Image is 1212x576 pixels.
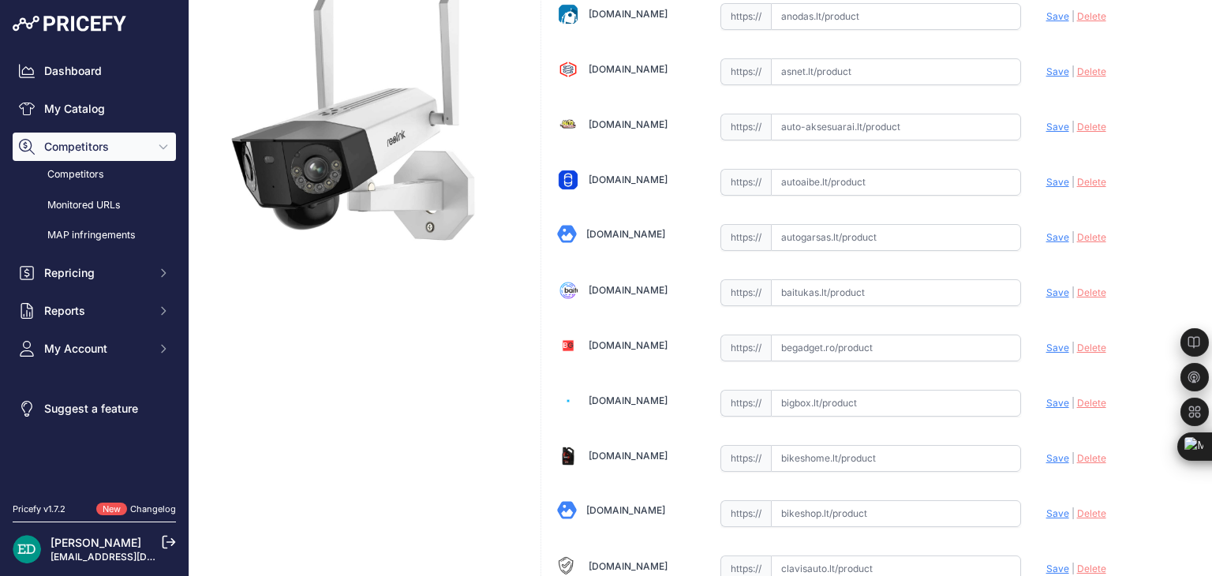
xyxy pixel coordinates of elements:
[50,551,215,563] a: [EMAIL_ADDRESS][DOMAIN_NAME]
[771,390,1021,417] input: bigbox.lt/product
[1077,176,1106,188] span: Delete
[1072,286,1075,298] span: |
[1046,286,1069,298] span: Save
[44,303,148,319] span: Reports
[589,8,668,20] a: [DOMAIN_NAME]
[720,335,771,361] span: https://
[720,3,771,30] span: https://
[720,500,771,527] span: https://
[13,16,126,32] img: Pricefy Logo
[771,445,1021,472] input: bikeshome.lt/product
[13,335,176,363] button: My Account
[1046,121,1069,133] span: Save
[1046,65,1069,77] span: Save
[13,192,176,219] a: Monitored URLs
[589,560,668,572] a: [DOMAIN_NAME]
[13,297,176,325] button: Reports
[589,174,668,185] a: [DOMAIN_NAME]
[1077,507,1106,519] span: Delete
[771,114,1021,140] input: auto-aksesuarai.lt/product
[1077,342,1106,353] span: Delete
[1072,121,1075,133] span: |
[50,536,141,549] a: [PERSON_NAME]
[586,228,665,240] a: [DOMAIN_NAME]
[771,58,1021,85] input: asnet.lt/product
[1077,286,1106,298] span: Delete
[13,57,176,484] nav: Sidebar
[130,503,176,514] a: Changelog
[44,139,148,155] span: Competitors
[1046,231,1069,243] span: Save
[771,279,1021,306] input: baitukas.lt/product
[44,265,148,281] span: Repricing
[771,3,1021,30] input: anodas.lt/product
[589,339,668,351] a: [DOMAIN_NAME]
[1072,397,1075,409] span: |
[589,63,668,75] a: [DOMAIN_NAME]
[13,259,176,287] button: Repricing
[720,390,771,417] span: https://
[1046,176,1069,188] span: Save
[1072,65,1075,77] span: |
[720,169,771,196] span: https://
[1072,452,1075,464] span: |
[1046,397,1069,409] span: Save
[1046,563,1069,574] span: Save
[1077,397,1106,409] span: Delete
[1046,342,1069,353] span: Save
[1072,10,1075,22] span: |
[1077,121,1106,133] span: Delete
[589,395,668,406] a: [DOMAIN_NAME]
[720,58,771,85] span: https://
[13,161,176,189] a: Competitors
[720,114,771,140] span: https://
[1077,65,1106,77] span: Delete
[13,503,65,516] div: Pricefy v1.7.2
[1077,563,1106,574] span: Delete
[1072,507,1075,519] span: |
[589,118,668,130] a: [DOMAIN_NAME]
[720,445,771,472] span: https://
[1046,10,1069,22] span: Save
[13,222,176,249] a: MAP infringements
[720,279,771,306] span: https://
[1072,342,1075,353] span: |
[589,450,668,462] a: [DOMAIN_NAME]
[1077,452,1106,464] span: Delete
[589,284,668,296] a: [DOMAIN_NAME]
[1072,231,1075,243] span: |
[44,341,148,357] span: My Account
[1077,10,1106,22] span: Delete
[1072,563,1075,574] span: |
[13,57,176,85] a: Dashboard
[13,395,176,423] a: Suggest a feature
[1077,231,1106,243] span: Delete
[771,500,1021,527] input: bikeshop.lt/product
[96,503,127,516] span: New
[13,133,176,161] button: Competitors
[771,169,1021,196] input: autoaibe.lt/product
[1046,452,1069,464] span: Save
[771,335,1021,361] input: begadget.ro/product
[720,224,771,251] span: https://
[771,224,1021,251] input: autogarsas.lt/product
[586,504,665,516] a: [DOMAIN_NAME]
[1072,176,1075,188] span: |
[13,95,176,123] a: My Catalog
[1046,507,1069,519] span: Save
